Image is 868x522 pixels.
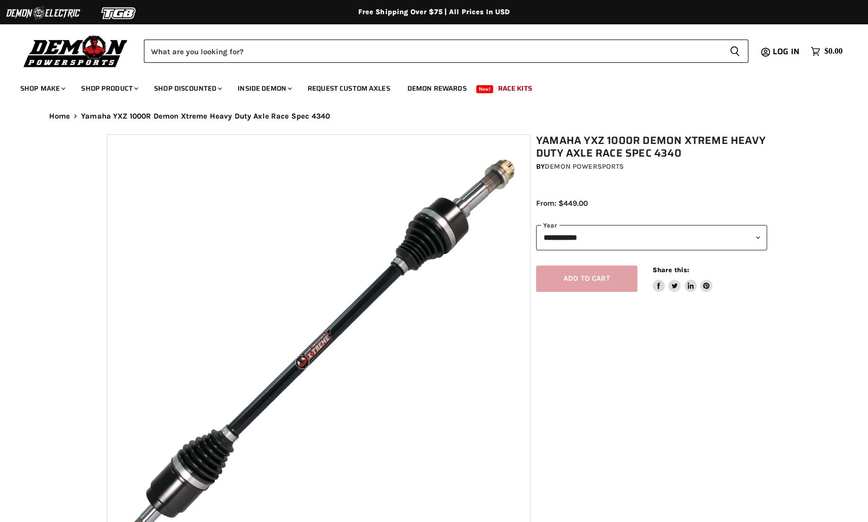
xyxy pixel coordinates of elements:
[536,161,767,172] div: by
[300,78,398,99] a: Request Custom Axles
[536,134,767,160] h1: Yamaha YXZ 1000R Demon Xtreme Heavy Duty Axle Race Spec 4340
[824,47,843,56] span: $0.00
[146,78,228,99] a: Shop Discounted
[29,112,840,121] nav: Breadcrumbs
[806,44,848,59] a: $0.00
[545,162,624,171] a: Demon Powersports
[13,78,71,99] a: Shop Make
[490,78,540,99] a: Race Kits
[653,266,713,292] aside: Share this:
[768,47,806,56] a: Log in
[773,45,800,58] span: Log in
[13,74,840,99] ul: Main menu
[536,199,588,208] span: From: $449.00
[73,78,144,99] a: Shop Product
[20,33,131,69] img: Demon Powersports
[476,85,494,93] span: New!
[81,112,330,121] span: Yamaha YXZ 1000R Demon Xtreme Heavy Duty Axle Race Spec 4340
[536,225,767,250] select: year
[144,40,748,63] form: Product
[81,4,157,23] img: TGB Logo 2
[144,40,722,63] input: Search
[5,4,81,23] img: Demon Electric Logo 2
[653,266,689,274] span: Share this:
[722,40,748,63] button: Search
[230,78,298,99] a: Inside Demon
[49,112,70,121] a: Home
[29,8,840,17] div: Free Shipping Over $75 | All Prices In USD
[400,78,474,99] a: Demon Rewards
